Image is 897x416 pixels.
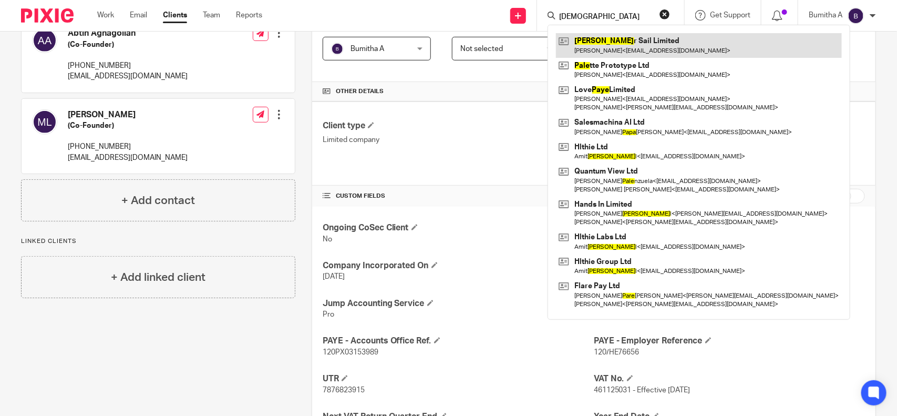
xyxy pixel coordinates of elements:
img: svg%3E [32,109,57,135]
h4: Ongoing CoSec Client [323,222,594,234]
span: 7876823915 [323,387,365,394]
h4: PAYE - Accounts Office Ref. [323,336,594,347]
h4: Company Incorporated On [323,260,594,271]
span: 120PX03153989 [323,349,378,356]
p: Linked clients [21,237,295,246]
h4: VAT No. [594,373,865,384]
button: Clear [659,9,670,19]
h4: Abtin Aghagolian [68,28,188,39]
img: svg%3E [848,7,864,24]
h5: (Co-Founder) [68,39,188,50]
a: Clients [163,10,187,21]
h4: + Add linked client [111,269,205,286]
p: [EMAIL_ADDRESS][DOMAIN_NAME] [68,71,188,82]
a: Work [97,10,114,21]
h4: Jump Accounting Service [323,298,594,309]
span: 461125031 - Effective [DATE] [594,387,690,394]
img: Pixie [21,8,74,23]
a: Email [130,10,147,21]
img: svg%3E [32,28,57,53]
p: [EMAIL_ADDRESS][DOMAIN_NAME] [68,153,188,163]
a: Team [203,10,220,21]
span: Bumitha A [350,45,384,53]
p: Limited company [323,135,594,145]
h4: PAYE - Employer Reference [594,336,865,347]
p: [PHONE_NUMBER] [68,60,188,71]
span: Pro [323,311,334,318]
h5: (Co-Founder) [68,120,188,131]
p: [PHONE_NUMBER] [68,141,188,152]
p: Bumitha A [809,10,842,21]
h4: + Add contact [121,192,195,209]
img: svg%3E [331,43,344,55]
span: 120/HE76656 [594,349,640,356]
span: Other details [336,87,384,96]
span: No [323,236,332,243]
h4: UTR [323,373,594,384]
span: Assistant Accountant [323,24,408,32]
span: Get Support [710,12,750,19]
input: Search [558,13,653,22]
span: Not selected [460,45,503,53]
h4: CUSTOM FIELDS [323,192,594,200]
h4: Client type [323,120,594,131]
span: [DATE] [323,273,345,280]
h4: [PERSON_NAME] [68,109,188,120]
span: Sales Person [452,24,504,32]
a: Reports [236,10,262,21]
